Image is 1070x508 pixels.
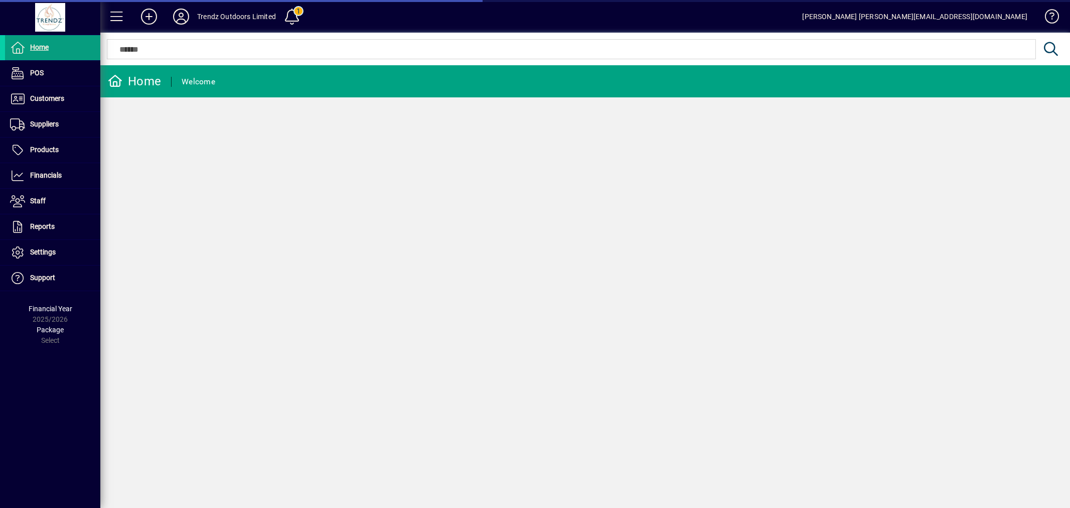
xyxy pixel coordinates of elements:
a: Staff [5,189,100,214]
span: Suppliers [30,120,59,128]
button: Profile [165,8,197,26]
a: Reports [5,214,100,239]
a: POS [5,61,100,86]
a: Products [5,138,100,163]
a: Customers [5,86,100,111]
span: Financials [30,171,62,179]
span: Staff [30,197,46,205]
a: Financials [5,163,100,188]
div: Trendz Outdoors Limited [197,9,276,25]
div: Home [108,73,161,89]
span: Reports [30,222,55,230]
span: Customers [30,94,64,102]
a: Suppliers [5,112,100,137]
span: POS [30,69,44,77]
span: Settings [30,248,56,256]
a: Support [5,266,100,291]
span: Financial Year [29,305,72,313]
div: [PERSON_NAME] [PERSON_NAME][EMAIL_ADDRESS][DOMAIN_NAME] [802,9,1027,25]
span: Package [37,326,64,334]
span: Support [30,274,55,282]
a: Settings [5,240,100,265]
span: Products [30,146,59,154]
span: Home [30,43,49,51]
a: Knowledge Base [1037,2,1057,35]
div: Welcome [182,74,215,90]
button: Add [133,8,165,26]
